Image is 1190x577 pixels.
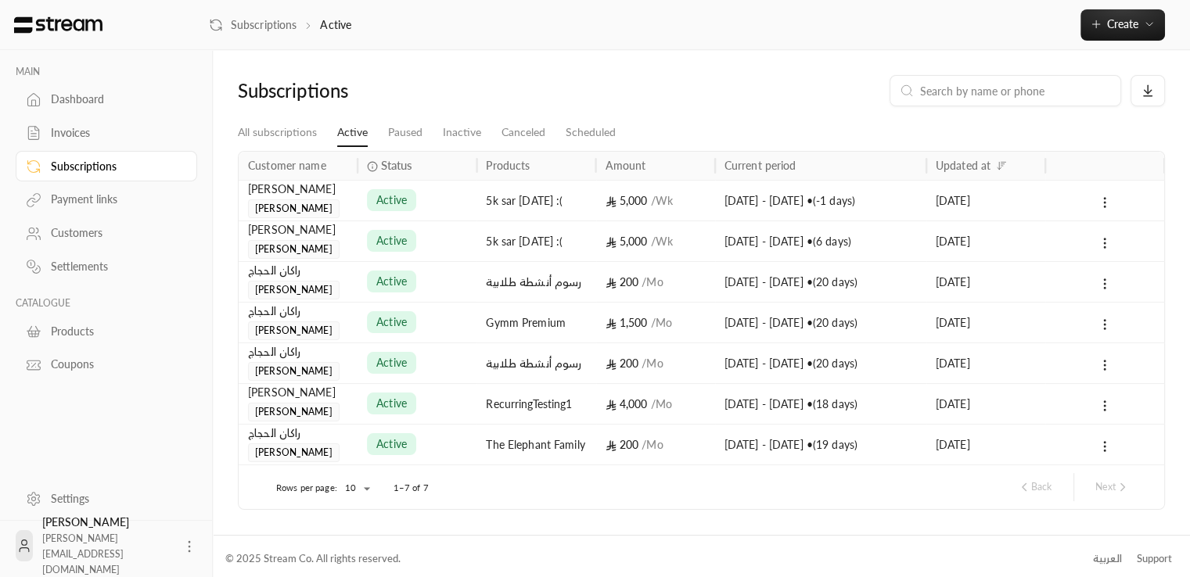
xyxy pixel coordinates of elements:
span: [PERSON_NAME] [248,240,340,259]
div: [PERSON_NAME] [248,384,348,401]
button: Create [1080,9,1165,41]
div: [DATE] [936,425,1036,464]
a: All subscriptions [238,119,317,146]
div: © 2025 Stream Co. All rights reserved. [225,551,401,567]
div: راكان الحجاج [248,262,348,279]
div: Updated at [936,159,990,172]
a: Subscriptions [209,17,297,33]
div: 200 [606,425,706,464]
div: [DATE] [936,303,1036,342]
div: Amount [606,159,646,172]
span: / Mo [650,316,671,329]
a: Inactive [443,119,481,146]
span: active [376,355,407,371]
div: Dashboard [51,91,178,107]
button: Sort [992,156,1011,175]
div: Payment links [51,192,178,207]
div: [DATE] - [DATE] • ( 20 days ) [724,303,917,342]
div: Customer name [248,159,326,172]
div: [PERSON_NAME] [248,221,348,238]
p: MAIN [16,66,197,78]
div: 200 [606,343,706,383]
a: Customers [16,218,197,249]
div: Products [51,324,178,339]
span: [PERSON_NAME] [248,199,340,218]
span: active [376,396,407,411]
span: active [376,436,407,452]
span: [PERSON_NAME][EMAIL_ADDRESS][DOMAIN_NAME] [42,532,124,575]
div: Subscriptions [238,78,458,103]
a: Products [16,316,197,346]
div: 200 [606,262,706,302]
div: Invoices [51,125,178,141]
a: Dashboard [16,84,197,115]
p: Active [320,17,351,33]
span: / Mo [642,438,663,451]
p: 1–7 of 7 [394,482,429,494]
a: Canceled [502,119,545,146]
div: 5,000 [606,221,706,261]
div: The Elephant Family [486,425,586,464]
span: / Mo [642,357,663,370]
div: [DATE] - [DATE] • ( 18 days ) [724,384,917,424]
a: Support [1132,545,1177,573]
div: [PERSON_NAME] [248,181,348,198]
img: Logo [13,16,104,34]
div: [DATE] - [DATE] • ( 20 days ) [724,343,917,383]
div: راكان الحجاج [248,343,348,360]
div: [DATE] - [DATE] • ( 20 days ) [724,262,917,302]
div: 10 [337,478,375,498]
a: Active [337,119,368,147]
input: Search by name or phone [920,82,1111,99]
a: Subscriptions [16,151,197,181]
div: [DATE] - [DATE] • ( 19 days ) [724,425,917,464]
span: Status [380,157,412,174]
div: Subscriptions [51,159,178,174]
span: active [376,274,407,289]
a: Coupons [16,349,197,380]
div: 5k sar [DATE] :( [486,221,586,261]
a: Payment links [16,185,197,215]
a: Invoices [16,118,197,149]
div: 4,000 [606,384,706,424]
span: active [376,233,407,249]
div: رسوم أنشطة طلابية [486,262,586,302]
span: [PERSON_NAME] [248,443,340,462]
div: [DATE] [936,262,1036,302]
div: رسوم أنشطة طلابية [486,343,586,383]
p: CATALOGUE [16,297,197,310]
div: [DATE] [936,181,1036,220]
div: [DATE] [936,384,1036,424]
span: [PERSON_NAME] [248,403,340,421]
span: / Mo [650,397,671,410]
div: [PERSON_NAME] [42,514,172,577]
div: العربية [1093,551,1122,567]
div: راكان الحجاج [248,425,348,442]
div: Coupons [51,357,178,372]
a: Settlements [16,252,197,282]
span: [PERSON_NAME] [248,281,340,299]
span: / Wk [650,194,672,207]
div: [DATE] [936,221,1036,261]
a: Settings [16,483,197,514]
div: Settlements [51,259,178,274]
p: Rows per page: [276,482,337,494]
div: 5,000 [606,181,706,220]
div: 5k sar [DATE] :( [486,181,586,220]
span: [PERSON_NAME] [248,321,340,340]
span: Create [1107,17,1138,30]
div: [DATE] [936,343,1036,383]
div: RecurringTesting1 [486,384,586,424]
span: [PERSON_NAME] [248,362,340,381]
div: 1,500 [606,303,706,342]
nav: breadcrumb [209,17,351,33]
div: Current period [724,159,796,172]
div: Customers [51,225,178,241]
div: Gymm Premium [486,303,586,342]
a: Paused [388,119,422,146]
span: active [376,192,407,208]
div: Products [486,159,530,172]
span: / Mo [642,275,663,288]
div: [DATE] - [DATE] • ( -1 days ) [724,181,917,220]
a: Scheduled [566,119,616,146]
